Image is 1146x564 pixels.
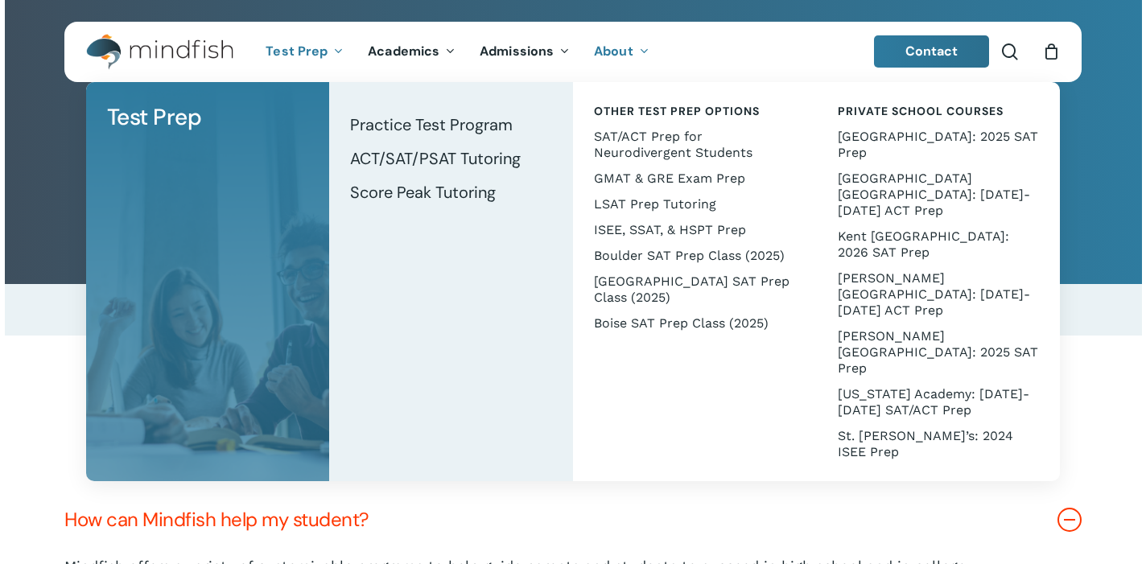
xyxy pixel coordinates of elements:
[107,102,202,132] span: Test Prep
[468,45,582,59] a: Admissions
[266,43,328,60] span: Test Prep
[781,445,1123,541] iframe: Chatbot
[480,43,554,60] span: Admissions
[594,43,633,60] span: About
[589,98,801,124] a: Other Test Prep Options
[838,104,1004,118] span: Private School Courses
[833,98,1045,124] a: Private School Courses
[582,45,662,59] a: About
[254,22,661,82] nav: Main Menu
[102,98,314,137] a: Test Prep
[254,45,356,59] a: Test Prep
[64,414,1081,461] h2: Mindfish Services
[64,150,1081,202] h1: Frequently Asked Questions (FAQ)
[368,43,439,60] span: Academics
[64,483,1081,557] a: How can Mindfish help my student?
[874,35,990,68] a: Contact
[594,104,760,118] span: Other Test Prep Options
[1042,43,1060,60] a: Cart
[64,208,1081,227] p: ACT/SAT Prep Guide for Parents
[64,22,1082,82] header: Main Menu
[356,45,468,59] a: Academics
[905,43,958,60] span: Contact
